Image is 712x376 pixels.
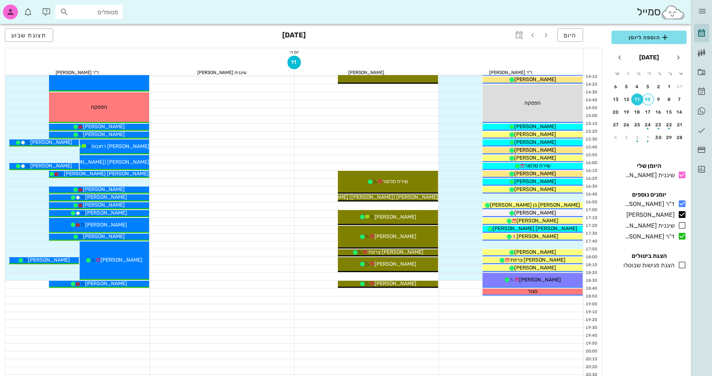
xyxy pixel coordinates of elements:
[622,171,675,180] div: שיננית [PERSON_NAME]
[28,257,70,263] span: [PERSON_NAME]
[583,168,599,174] div: 16:10
[514,186,556,192] span: [PERSON_NAME]
[85,222,127,228] span: [PERSON_NAME]
[583,81,599,88] div: 14:20
[493,225,577,232] span: [PERSON_NAME] [PERSON_NAME]
[631,135,643,140] div: 2
[91,104,107,110] span: הפסקה
[674,122,686,127] div: 21
[519,277,561,283] span: [PERSON_NAME]
[631,110,643,115] div: 18
[83,131,125,138] span: [PERSON_NAME]
[583,152,599,158] div: 15:50
[621,81,633,93] button: 5
[637,4,685,20] div: סמייל
[653,84,665,89] div: 2
[642,135,654,140] div: 1
[306,194,438,200] span: [PERSON_NAME] ([PERSON_NAME]) [PERSON_NAME]
[611,161,687,170] h4: היומן שלי
[583,278,599,284] div: 18:30
[663,119,675,131] button: 22
[610,122,622,127] div: 27
[5,48,583,56] div: יום ה׳
[610,110,622,115] div: 20
[583,136,599,143] div: 15:30
[83,186,125,192] span: [PERSON_NAME]
[621,84,633,89] div: 5
[674,119,686,131] button: 21
[610,106,622,118] button: 20
[583,364,599,370] div: 20:20
[583,309,599,315] div: 19:10
[514,249,556,255] span: [PERSON_NAME]
[528,288,537,295] span: סגור
[672,51,685,64] button: חודש שעבר
[611,252,687,261] h4: הצגת ביטולים
[631,132,643,144] button: 2
[524,100,541,106] span: הפסקה
[611,190,687,199] h4: יומנים נוספים
[621,110,633,115] div: 19
[583,340,599,347] div: 19:50
[583,199,599,206] div: 16:50
[653,135,665,140] div: 30
[642,132,654,144] button: 1
[583,238,599,245] div: 17:40
[631,106,643,118] button: 18
[612,67,622,80] th: ש׳
[375,233,416,240] span: [PERSON_NAME]
[583,215,599,221] div: 17:10
[642,84,654,89] div: 3
[583,144,599,151] div: 15:40
[583,254,599,261] div: 18:00
[583,97,599,104] div: 14:40
[85,210,127,216] span: [PERSON_NAME]
[620,261,675,270] div: הצגת פגישות שבוטלו
[653,93,665,105] button: 9
[5,70,150,75] div: ד"ר [PERSON_NAME]
[642,122,654,127] div: 24
[653,97,665,102] div: 9
[11,32,47,39] span: תצוגת שבוע
[665,67,675,80] th: ב׳
[653,122,665,127] div: 23
[642,119,654,131] button: 24
[583,191,599,198] div: 16:40
[583,356,599,363] div: 20:10
[623,210,675,219] div: [PERSON_NAME]
[583,301,599,308] div: 19:00
[674,132,686,144] button: 28
[642,81,654,93] button: 3
[631,84,643,89] div: 4
[517,233,558,240] span: [PERSON_NAME]
[517,218,558,224] span: [PERSON_NAME]
[663,106,675,118] button: 15
[621,119,633,131] button: 26
[663,135,675,140] div: 29
[642,93,654,105] button: 10
[621,135,633,140] div: 3
[514,178,556,185] span: [PERSON_NAME]
[583,121,599,127] div: 15:10
[674,106,686,118] button: 14
[583,160,599,166] div: 16:00
[83,202,125,208] span: [PERSON_NAME]
[583,184,599,190] div: 16:30
[583,262,599,268] div: 18:10
[653,106,665,118] button: 16
[644,67,654,80] th: ד׳
[610,119,622,131] button: 27
[64,170,149,177] span: [PERSON_NAME] [PERSON_NAME]
[631,81,643,93] button: 4
[375,261,416,267] span: [PERSON_NAME]
[642,97,654,102] div: 10
[610,84,622,89] div: 6
[514,76,556,83] span: [PERSON_NAME]
[611,31,687,44] button: הוספה ליומן
[583,223,599,229] div: 17:20
[514,123,556,130] span: [PERSON_NAME]
[91,143,149,150] span: [PERSON_NAME] רחובות
[631,97,643,102] div: 11
[525,163,551,169] span: שירה סלמור
[622,221,675,230] div: שיננית [PERSON_NAME]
